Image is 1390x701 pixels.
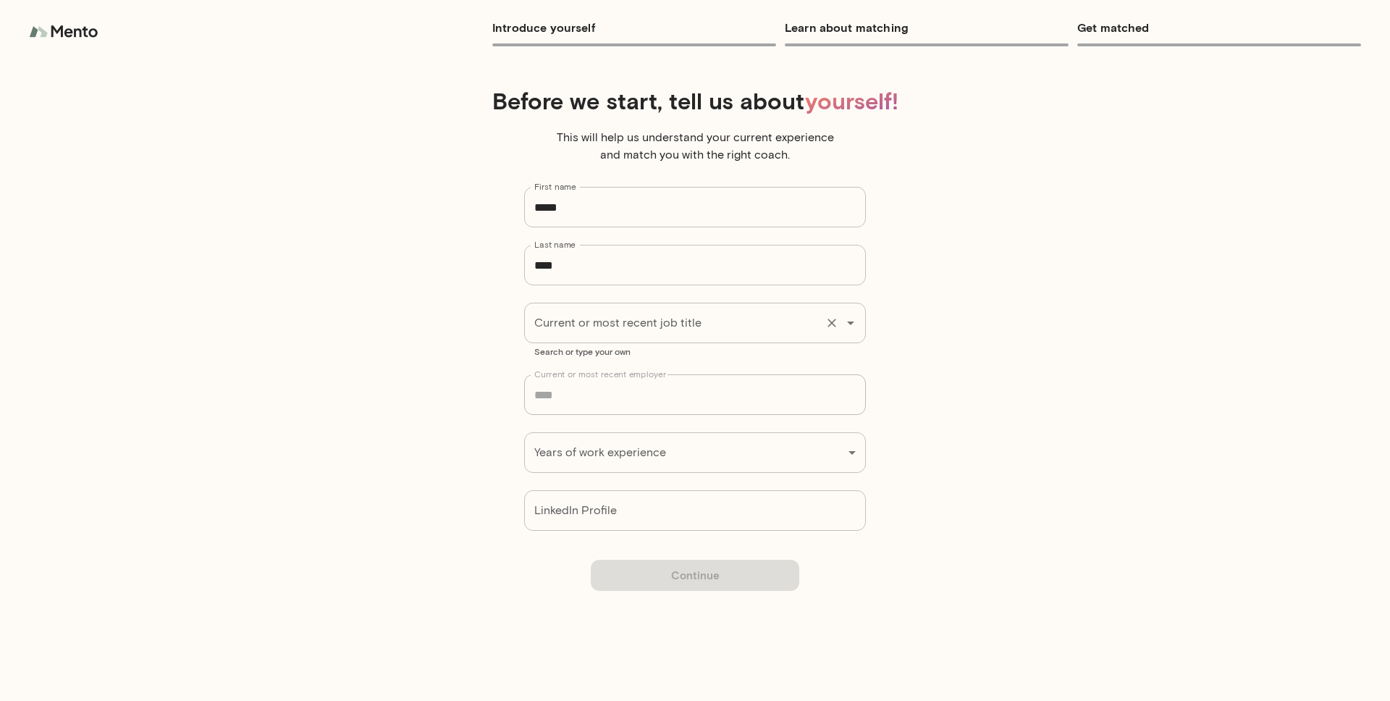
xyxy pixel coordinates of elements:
button: Clear [822,313,842,333]
h6: Get matched [1077,17,1361,38]
button: Open [841,313,861,333]
p: This will help us understand your current experience and match you with the right coach. [550,129,840,164]
label: First name [534,180,576,193]
h6: Learn about matching [785,17,1069,38]
label: Last name [534,238,576,251]
h6: Introduce yourself [492,17,776,38]
label: Current or most recent employer [534,368,666,380]
h4: Before we start, tell us about [151,87,1239,114]
img: logo [29,17,101,46]
span: yourself! [805,86,898,114]
p: Search or type your own [534,345,856,357]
